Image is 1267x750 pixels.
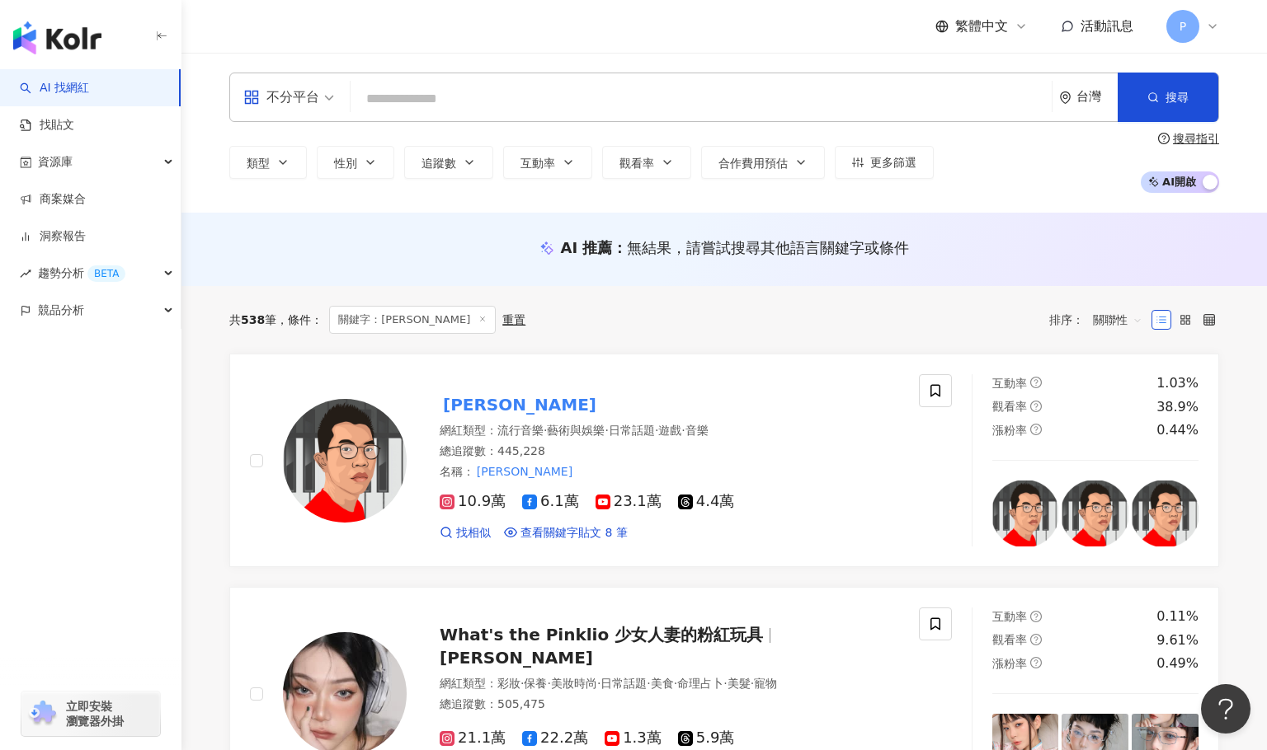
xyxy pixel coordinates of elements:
span: question-circle [1030,401,1042,412]
div: 排序： [1049,307,1152,333]
span: environment [1059,91,1072,104]
span: 互動率 [992,377,1027,390]
span: question-circle [1030,611,1042,622]
a: 洞察報告 [20,228,86,245]
span: · [544,424,547,437]
a: searchAI 找網紅 [20,80,89,96]
div: 0.44% [1156,421,1199,439]
img: post-image [1132,480,1199,547]
span: 流行音樂 [497,424,544,437]
div: 總追蹤數 ： 505,475 [440,696,899,713]
span: · [605,424,608,437]
span: 繁體中文 [955,17,1008,35]
span: 追蹤數 [422,157,456,170]
img: chrome extension [26,701,59,727]
div: 0.49% [1156,654,1199,673]
span: 競品分析 [38,292,84,329]
span: · [547,677,550,690]
span: question-circle [1030,634,1042,645]
span: 日常話題 [601,677,647,690]
span: · [723,677,727,690]
img: KOL Avatar [283,399,407,523]
div: 網紅類型 ： [440,423,899,439]
span: 合作費用預估 [718,157,788,170]
button: 類型 [229,146,307,179]
span: 漲粉率 [992,657,1027,670]
span: 10.9萬 [440,493,506,510]
img: post-image [992,480,1059,547]
div: BETA [87,265,125,282]
span: 美妝時尚 [551,677,597,690]
button: 性別 [317,146,394,179]
span: question-circle [1030,657,1042,668]
div: AI 推薦 ： [561,237,910,258]
span: 6.1萬 [522,493,579,510]
span: 藝術與娛樂 [547,424,605,437]
span: 無結果，請嘗試搜尋其他語言關鍵字或條件 [627,239,909,256]
span: 互動率 [992,610,1027,623]
span: 觀看率 [992,400,1027,413]
span: 搜尋 [1166,91,1189,104]
div: 重置 [502,313,525,326]
span: 遊戲 [658,424,681,437]
span: 觀看率 [992,633,1027,646]
span: question-circle [1030,377,1042,388]
span: 關聯性 [1093,307,1142,333]
mark: [PERSON_NAME] [474,462,575,480]
span: · [647,677,650,690]
span: 資源庫 [38,143,73,180]
span: 彩妝 [497,677,520,690]
span: 美髮 [728,677,751,690]
span: [PERSON_NAME] [440,648,593,668]
div: 共 筆 [229,313,276,326]
a: 查看關鍵字貼文 8 筆 [504,525,628,541]
span: 美食 [651,677,674,690]
span: 找相似 [456,525,491,541]
div: 不分平台 [243,84,319,110]
span: 4.4萬 [678,493,735,510]
span: 性別 [334,157,357,170]
span: 活動訊息 [1081,18,1133,34]
span: What's the Pinklio 少女人妻的粉紅玩具 [440,625,763,645]
div: 9.61% [1156,631,1199,649]
a: 商案媒合 [20,191,86,208]
span: · [597,677,601,690]
button: 追蹤數 [404,146,493,179]
span: 更多篩選 [870,156,916,169]
img: logo [13,21,101,54]
a: chrome extension立即安裝 瀏覽器外掛 [21,691,160,736]
span: 22.2萬 [522,729,588,747]
div: 1.03% [1156,374,1199,392]
span: 趨勢分析 [38,255,125,292]
span: 23.1萬 [596,493,662,510]
button: 觀看率 [602,146,691,179]
span: 5.9萬 [678,729,735,747]
span: 關鍵字：[PERSON_NAME] [329,306,496,334]
span: · [520,677,524,690]
span: 保養 [524,677,547,690]
span: 查看關鍵字貼文 8 筆 [520,525,628,541]
div: 總追蹤數 ： 445,228 [440,443,899,460]
span: 觀看率 [619,157,654,170]
span: 1.3萬 [605,729,662,747]
span: appstore [243,89,260,105]
span: 漲粉率 [992,424,1027,437]
span: · [681,424,685,437]
mark: [PERSON_NAME] [440,391,600,418]
span: 寵物 [754,677,777,690]
button: 更多篩選 [835,146,934,179]
a: KOL Avatar[PERSON_NAME]網紅類型：流行音樂·藝術與娛樂·日常話題·遊戲·音樂總追蹤數：445,228名稱：[PERSON_NAME]10.9萬6.1萬23.1萬4.4萬找相... [229,354,1219,567]
div: 台灣 [1076,90,1118,104]
a: 找貼文 [20,117,74,134]
span: 立即安裝 瀏覽器外掛 [66,699,124,729]
a: 找相似 [440,525,491,541]
span: question-circle [1158,133,1170,144]
iframe: Help Scout Beacon - Open [1201,684,1251,734]
span: · [655,424,658,437]
span: 音樂 [685,424,709,437]
span: 條件 ： [276,313,323,326]
span: rise [20,268,31,279]
span: 命理占卜 [677,677,723,690]
span: · [751,677,754,690]
img: post-image [1062,480,1128,547]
